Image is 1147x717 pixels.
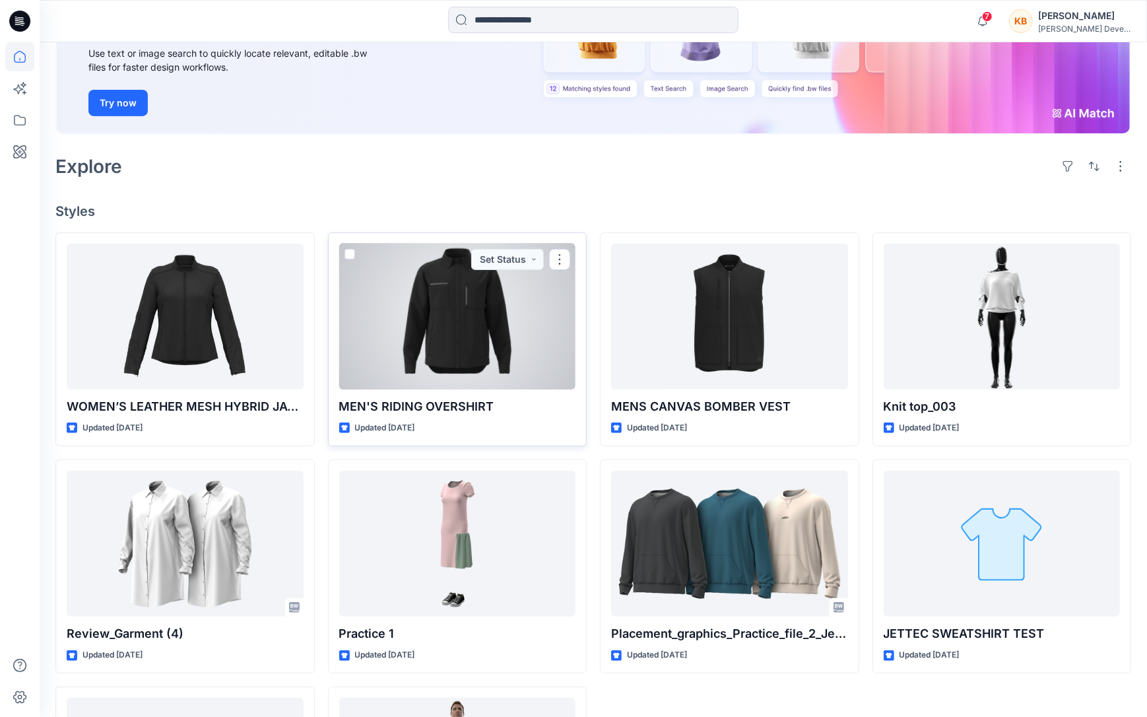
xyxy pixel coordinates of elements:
[884,244,1121,390] a: Knit top_003
[55,203,1131,219] h4: Styles
[900,648,960,662] p: Updated [DATE]
[339,244,576,390] a: MEN'S RIDING OVERSHIRT
[884,625,1121,643] p: JETTEC SWEATSHIRT TEST
[55,156,122,177] h2: Explore
[67,397,304,416] p: WOMEN’S LEATHER MESH HYBRID JACKET
[1038,24,1131,34] div: [PERSON_NAME] Development ...
[611,471,848,617] a: Placement_graphics_Practice_file_2_Jettec_Sweatshirt
[627,421,687,435] p: Updated [DATE]
[900,421,960,435] p: Updated [DATE]
[1038,8,1131,24] div: [PERSON_NAME]
[67,625,304,643] p: Review_Garment (4)
[884,397,1121,416] p: Knit top_003
[88,46,385,74] div: Use text or image search to quickly locate relevant, editable .bw files for faster design workflows.
[339,625,576,643] p: Practice 1
[611,625,848,643] p: Placement_graphics_Practice_file_2_Jettec_Sweatshirt
[355,421,415,435] p: Updated [DATE]
[627,648,687,662] p: Updated [DATE]
[339,397,576,416] p: MEN'S RIDING OVERSHIRT
[67,471,304,617] a: Review_Garment (4)
[982,11,993,22] span: 7
[88,90,148,116] button: Try now
[355,648,415,662] p: Updated [DATE]
[339,471,576,617] a: Practice 1
[611,244,848,390] a: MENS CANVAS BOMBER VEST
[82,648,143,662] p: Updated [DATE]
[67,244,304,390] a: WOMEN’S LEATHER MESH HYBRID JACKET
[1009,9,1033,33] div: KB
[884,471,1121,617] a: JETTEC SWEATSHIRT TEST
[82,421,143,435] p: Updated [DATE]
[611,397,848,416] p: MENS CANVAS BOMBER VEST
